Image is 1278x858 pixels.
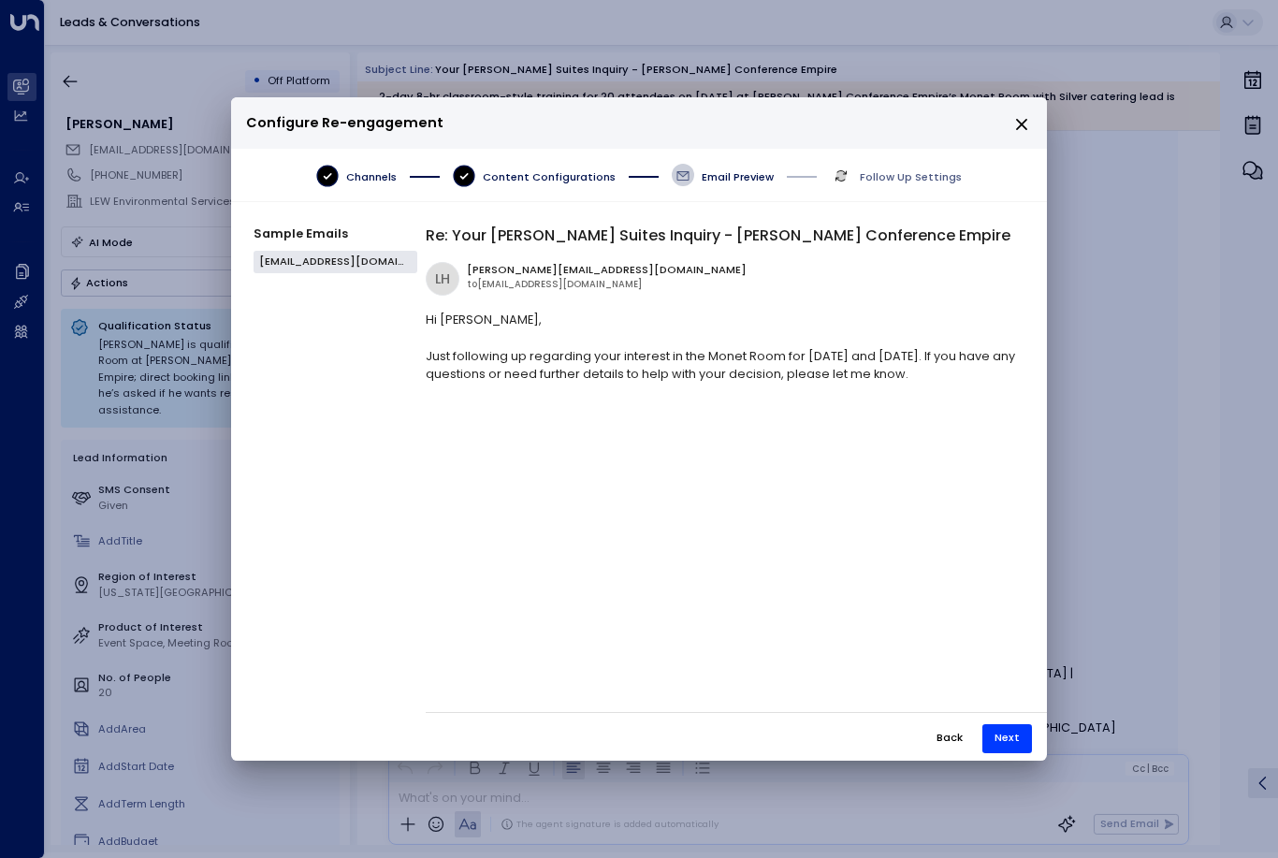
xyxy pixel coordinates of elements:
[467,262,747,278] h5: [PERSON_NAME][EMAIL_ADDRESS][DOMAIN_NAME]
[426,262,459,296] div: LH
[467,278,747,291] h6: to [EMAIL_ADDRESS][DOMAIN_NAME]
[483,169,616,184] span: Content Configurations
[246,112,443,134] span: Configure Re-engagement
[923,724,976,753] button: Back
[254,251,417,273] button: [EMAIL_ADDRESS][DOMAIN_NAME]
[254,225,426,242] h4: Sample Emails
[702,169,774,184] span: Email Preview
[346,169,397,184] span: Channels
[982,724,1032,753] button: Next
[426,225,1017,247] h2: Re: Your [PERSON_NAME] Suites Inquiry - [PERSON_NAME] Conference Empire
[860,169,962,184] span: Follow Up Settings
[1013,116,1030,133] button: close
[426,311,1017,383] p: Hi [PERSON_NAME], Just following up regarding your interest in the Monet Room for [DATE] and [DAT...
